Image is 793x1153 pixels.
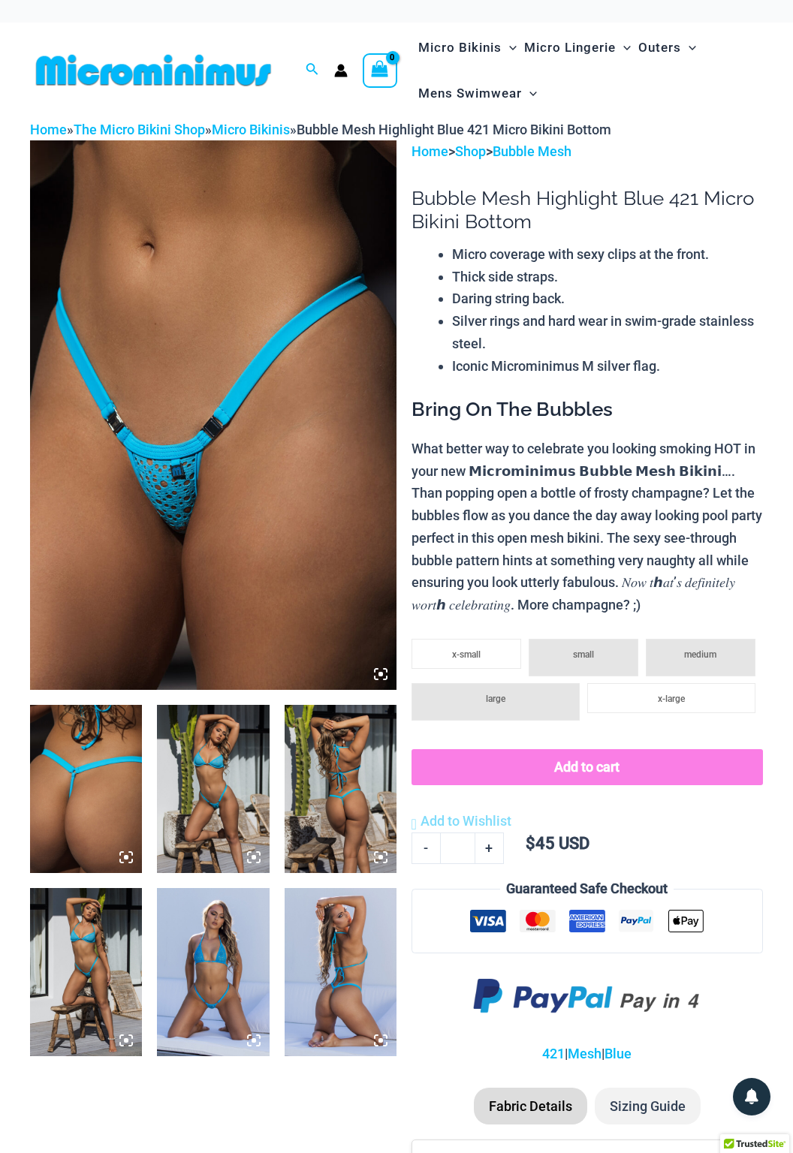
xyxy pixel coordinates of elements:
[526,834,589,853] bdi: 45 USD
[595,1088,701,1125] li: Sizing Guide
[157,888,269,1056] img: Bubble Mesh Highlight Blue 309 Tri Top 421 Micro
[522,74,537,113] span: Menu Toggle
[542,1046,565,1061] a: 421
[412,810,511,832] a: Add to Wishlist
[520,25,635,71] a: Micro LingerieMenu ToggleMenu Toggle
[493,143,571,159] a: Bubble Mesh
[74,122,205,137] a: The Micro Bikini Shop
[412,1043,763,1065] p: | |
[412,143,448,159] a: Home
[412,397,763,423] h3: Bring On The Bubbles
[684,649,716,660] span: medium
[30,122,611,137] span: » » »
[412,140,763,163] p: > >
[452,355,763,378] li: Iconic Microminimus M silver flag.
[334,64,348,77] a: Account icon link
[412,438,763,616] p: What better way to celebrate you looking smoking HOT in your new 𝗠𝗶𝗰𝗿𝗼𝗺𝗶𝗻𝗶𝗺𝘂𝘀 𝗕𝘂𝗯𝗯𝗹𝗲 𝗠𝗲𝘀𝗵 𝗕𝗶𝗸𝗶𝗻𝗶…...
[524,29,616,67] span: Micro Lingerie
[452,649,481,660] span: x-small
[297,122,611,137] span: Bubble Mesh Highlight Blue 421 Micro Bikini Bottom
[455,143,486,159] a: Shop
[30,122,67,137] a: Home
[681,29,696,67] span: Menu Toggle
[526,834,535,853] span: $
[285,705,396,873] img: Bubble Mesh Highlight Blue 323 Underwire Top 421 Micro
[412,683,580,721] li: large
[30,140,396,690] img: Bubble Mesh Highlight Blue 421 Micro
[573,649,594,660] span: small
[363,53,397,88] a: View Shopping Cart, empty
[421,813,511,829] span: Add to Wishlist
[212,122,290,137] a: Micro Bikinis
[440,832,475,864] input: Product quantity
[475,832,504,864] a: +
[500,878,674,900] legend: Guaranteed Safe Checkout
[474,1088,587,1125] li: Fabric Details
[30,888,142,1056] img: Bubble Mesh Highlight Blue 323 Underwire Top 421 Micro
[412,23,763,119] nav: Site Navigation
[306,61,319,80] a: Search icon link
[452,310,763,354] li: Silver rings and hard wear in swim-grade stainless steel.
[452,243,763,266] li: Micro coverage with sexy clips at the front.
[412,832,440,864] a: -
[529,639,638,676] li: small
[418,74,522,113] span: Mens Swimwear
[568,1046,602,1061] a: Mesh
[616,29,631,67] span: Menu Toggle
[646,639,755,676] li: medium
[587,683,755,713] li: x-large
[638,29,681,67] span: Outers
[412,639,521,669] li: x-small
[635,25,700,71] a: OutersMenu ToggleMenu Toggle
[502,29,517,67] span: Menu Toggle
[30,705,142,873] img: Bubble Mesh Highlight Blue 421 Micro
[415,25,520,71] a: Micro BikinisMenu ToggleMenu Toggle
[157,705,269,873] img: Bubble Mesh Highlight Blue 323 Underwire Top 421 Micro
[30,53,277,87] img: MM SHOP LOGO FLAT
[412,749,763,785] button: Add to cart
[412,187,763,233] h1: Bubble Mesh Highlight Blue 421 Micro Bikini Bottom
[285,888,396,1056] img: Bubble Mesh Highlight Blue 309 Tri Top 421 Micro
[605,1046,632,1061] a: Blue
[486,694,505,704] span: large
[452,266,763,288] li: Thick side straps.
[418,29,502,67] span: Micro Bikinis
[658,694,685,704] span: x-large
[452,287,763,310] li: Daring string back.
[415,71,541,116] a: Mens SwimwearMenu ToggleMenu Toggle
